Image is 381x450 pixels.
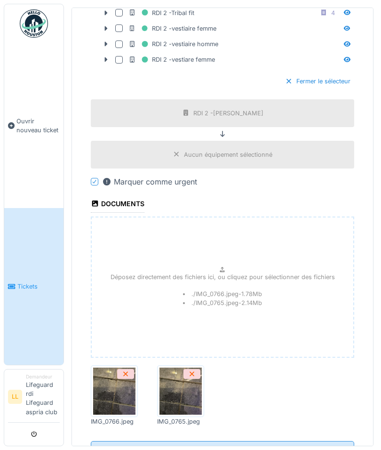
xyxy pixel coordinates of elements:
div: RDI 2 -[PERSON_NAME] [193,109,263,118]
div: RDI 2 -Tribal fit [128,7,194,19]
li: ./IMG_0766.jpeg - 1.78 Mb [183,289,262,298]
div: Documents [91,197,144,213]
li: ./IMG_0765.jpeg - 2.14 Mb [183,298,262,307]
div: RDI 2 -vestiare femme [128,54,215,65]
span: Ouvrir nouveau ticket [16,117,60,135]
li: LL [8,390,22,404]
div: Demandeur [26,373,60,380]
p: Déposez directement des fichiers ici, ou cliquez pour sélectionner des fichiers [111,273,335,281]
a: Ouvrir nouveau ticket [4,43,63,208]
div: Fermer le sélecteur [281,75,354,88]
div: RDI 2 -vestiaire femme [128,23,216,34]
span: Tickets [17,282,60,291]
img: torj4w0hfdo9iow8ylml471qfo3p [93,368,135,415]
div: Aucun équipement sélectionné [184,150,272,159]
div: IMG_0766.jpeg [91,417,138,426]
div: Marquer comme urgent [102,176,197,187]
a: Tickets [4,208,63,364]
a: LL DemandeurLifeguard rdi Lifeguard aspria club [8,373,60,423]
li: Lifeguard rdi Lifeguard aspria club [26,373,60,420]
img: ngy970eqluj21efv5jb8btzep1yw [159,368,202,415]
div: RDI 2 -vestiaire homme [128,38,218,50]
img: Badge_color-CXgf-gQk.svg [20,9,48,38]
div: 4 [331,8,335,17]
div: IMG_0765.jpeg [157,417,204,426]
